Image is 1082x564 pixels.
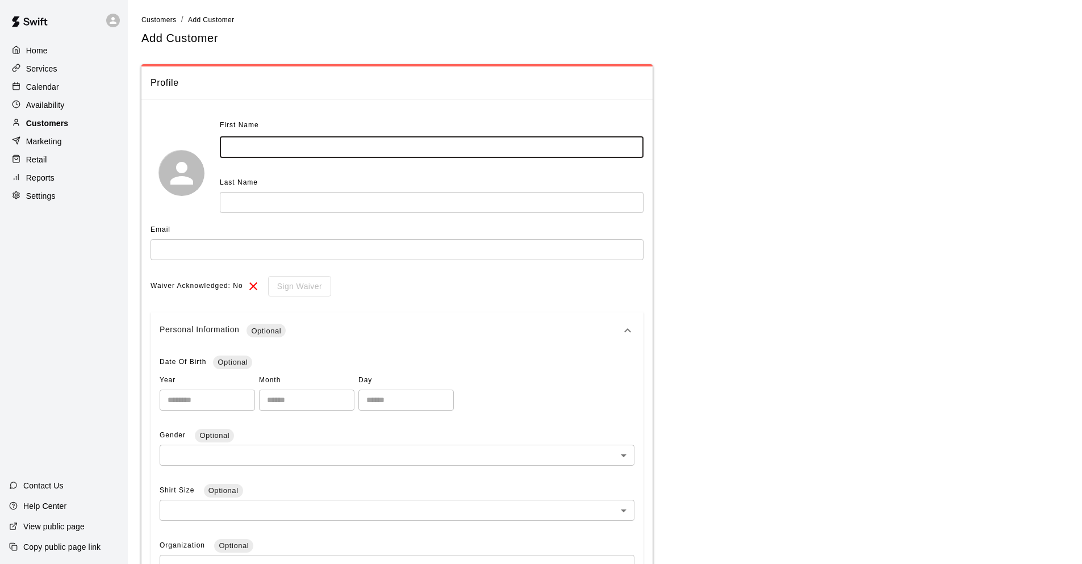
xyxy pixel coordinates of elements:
[160,486,197,494] span: Shirt Size
[23,480,64,491] p: Contact Us
[26,45,48,56] p: Home
[213,357,252,368] span: Optional
[160,541,207,549] span: Organization
[181,14,183,26] li: /
[9,115,119,132] a: Customers
[358,371,454,390] span: Day
[195,430,234,441] span: Optional
[9,78,119,95] a: Calendar
[260,276,331,297] div: To sign waivers in admin, this feature must be enabled in general settings
[160,324,621,337] div: Personal Information
[141,16,177,24] span: Customers
[26,99,65,111] p: Availability
[9,60,119,77] a: Services
[9,187,119,204] a: Settings
[151,277,243,295] span: Waiver Acknowledged: No
[160,431,188,439] span: Gender
[220,178,258,186] span: Last Name
[9,133,119,150] a: Marketing
[9,97,119,114] a: Availability
[26,81,59,93] p: Calendar
[204,485,243,496] span: Optional
[9,42,119,59] a: Home
[23,521,85,532] p: View public page
[26,172,55,183] p: Reports
[9,169,119,186] a: Reports
[26,136,62,147] p: Marketing
[9,151,119,168] a: Retail
[160,371,255,390] span: Year
[26,154,47,165] p: Retail
[151,312,644,349] div: Personal InformationOptional
[247,325,286,337] span: Optional
[141,31,218,46] h5: Add Customer
[141,14,1068,26] nav: breadcrumb
[259,371,354,390] span: Month
[26,190,56,202] p: Settings
[160,358,206,366] span: Date Of Birth
[220,116,259,135] span: First Name
[141,15,177,24] a: Customers
[26,118,68,129] p: Customers
[23,500,66,512] p: Help Center
[214,540,253,552] span: Optional
[23,541,101,553] p: Copy public page link
[151,76,644,90] span: Profile
[151,225,170,233] span: Email
[188,16,235,24] span: Add Customer
[26,63,57,74] p: Services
